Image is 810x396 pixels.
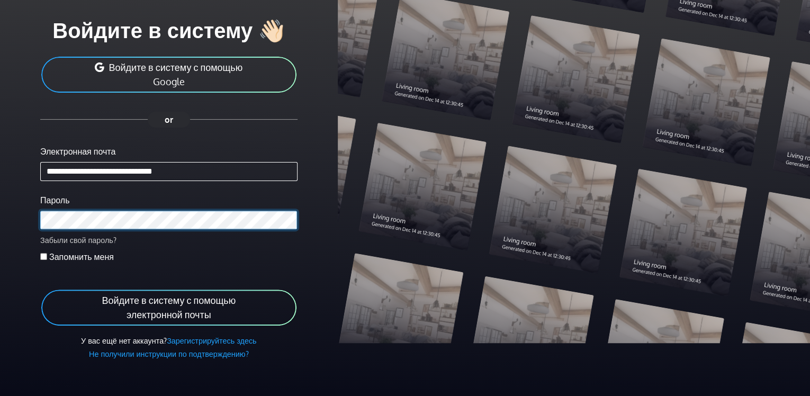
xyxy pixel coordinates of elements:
a: Забыли свой пароль? [40,235,116,245]
ya-tr-span: Войдите в систему 👋🏻 [52,16,285,43]
ya-tr-span: Войдите в систему с помощью Google [109,61,242,87]
ya-tr-span: Войдите в систему с помощью электронной почты [102,294,236,320]
ya-tr-span: Пароль [40,195,70,205]
ya-tr-span: Запомнить меня [49,251,114,262]
button: Войдите в систему с помощью электронной почты [40,289,298,327]
ya-tr-span: Электронная почта [40,146,115,157]
button: Войдите в систему с помощью Google [40,56,298,94]
a: Зарегистрируйтесь здесь [167,336,256,345]
ya-tr-span: У вас ещё нет аккаунта? [81,336,167,345]
a: Не получили инструкции по подтверждению? [89,349,248,358]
